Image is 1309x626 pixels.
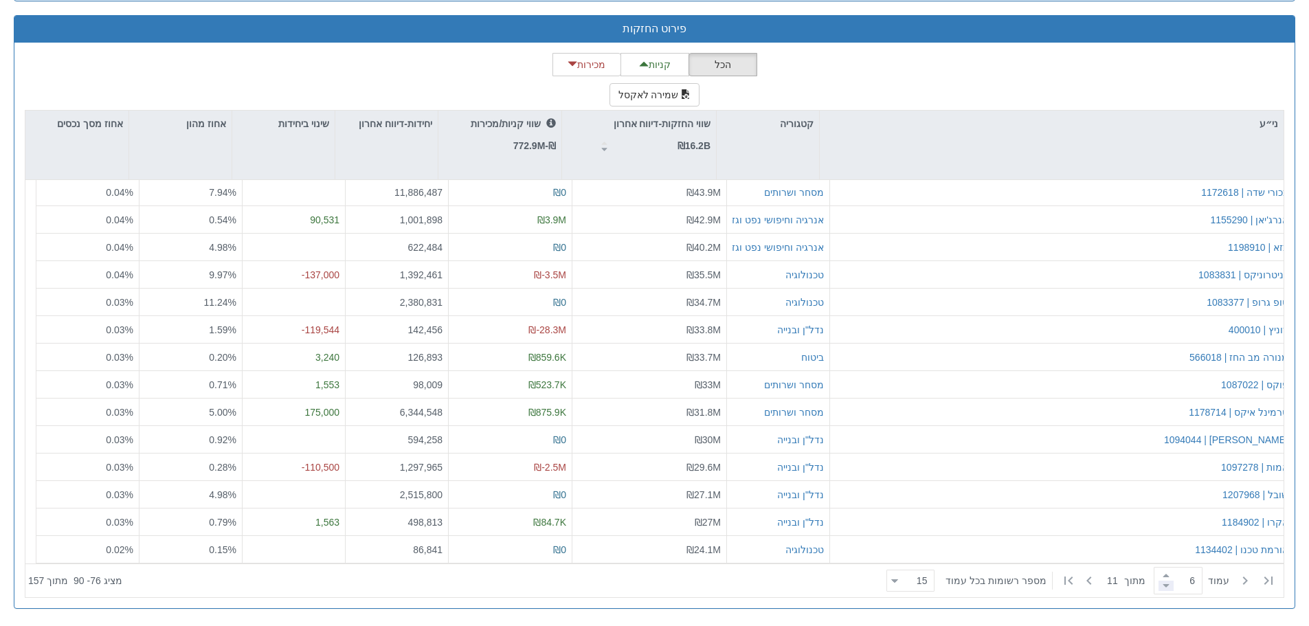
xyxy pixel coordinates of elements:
[248,350,339,364] div: 3,240
[351,267,443,281] div: 1,392,461
[351,185,443,199] div: 11,886,487
[1221,377,1288,391] button: פוקס | 1087022
[801,350,824,364] button: ביטוח
[534,269,566,280] span: ₪-3.5M
[248,212,339,226] div: 90,531
[764,405,824,418] button: מסחר ושרותים
[42,322,133,336] div: 0.03%
[25,111,128,137] div: אחוז מסך נכסים
[820,111,1284,137] div: ני״ע
[785,267,824,281] div: טכנולוגיה
[777,487,824,501] div: נדל"ן ובנייה
[145,405,236,418] div: 5.00 %
[28,566,122,596] div: ‏מציג 76 - 90 ‏ מתוך 157
[471,116,556,131] p: שווי קניות/מכירות
[686,324,721,335] span: ₪33.8M
[42,185,133,199] div: 0.04%
[1228,240,1288,254] button: בזא | 1198910
[537,214,566,225] span: ₪3.9M
[1195,542,1288,556] button: אורמת טכנו | 1134402
[686,214,721,225] span: ₪42.9M
[351,460,443,473] div: 1,297,965
[351,350,443,364] div: 126,893
[553,241,566,252] span: ₪0
[145,240,236,254] div: 4.98 %
[1107,574,1124,588] span: 11
[553,186,566,197] span: ₪0
[528,351,566,362] span: ₪859.6K
[42,432,133,446] div: 0.03%
[777,322,824,336] button: נדל"ן ובנייה
[248,405,339,418] div: 175,000
[686,351,721,362] span: ₪33.7M
[1222,487,1288,501] div: שובל | 1207968
[686,461,721,472] span: ₪29.6M
[732,240,824,254] button: אנרגיה וחיפושי נפט וגז
[145,542,236,556] div: 0.15 %
[42,350,133,364] div: 0.03%
[686,544,721,555] span: ₪24.1M
[609,83,700,107] button: שמירה לאקסל
[695,516,721,527] span: ₪27M
[145,377,236,391] div: 0.71 %
[42,405,133,418] div: 0.03%
[1222,515,1288,528] button: אקרו | 1184902
[777,460,824,473] button: נדל"ן ובנייה
[777,515,824,528] button: נדל"ן ובנייה
[1198,267,1288,281] button: יוניטרוניקס | 1083831
[145,185,236,199] div: 7.94 %
[248,460,339,473] div: -110,500
[689,53,757,76] button: הכל
[732,212,824,226] div: אנרגיה וחיפושי נפט וגז
[777,432,824,446] button: נדל"ן ובנייה
[42,212,133,226] div: 0.04%
[678,140,711,151] strong: ₪16.2B
[534,461,566,472] span: ₪-2.5M
[764,377,824,391] button: מסחר ושרותים
[1189,350,1288,364] div: מנורה מב החז | 566018
[42,515,133,528] div: 0.03%
[695,434,721,445] span: ₪30M
[351,515,443,528] div: 498,813
[686,489,721,500] span: ₪27.1M
[186,116,226,131] p: אחוז מהון
[145,350,236,364] div: 0.20 %
[351,487,443,501] div: 2,515,800
[614,116,711,131] p: שווי החזקות-דיווח אחרון
[1208,574,1229,588] span: ‏עמוד
[1189,405,1288,418] div: טרמינל איקס | 1178714
[1164,432,1288,446] button: [PERSON_NAME] | 1094044
[1221,460,1288,473] button: אמות | 1097278
[145,267,236,281] div: 9.97 %
[1201,185,1288,199] button: בכורי שדה | 1172618
[351,240,443,254] div: 622,484
[1207,295,1288,309] button: טופ גרופ | 1083377
[1210,212,1288,226] button: אנרג'יאן | 1155290
[686,186,721,197] span: ₪43.9M
[785,542,824,556] button: טכנולוגיה
[248,515,339,528] div: 1,563
[686,269,721,280] span: ₪35.5M
[42,460,133,473] div: 0.03%
[528,406,566,417] span: ₪875.9K
[248,322,339,336] div: -119,544
[42,267,133,281] div: 0.04%
[42,295,133,309] div: 0.03%
[764,185,824,199] button: מסחר ושרותים
[145,460,236,473] div: 0.28 %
